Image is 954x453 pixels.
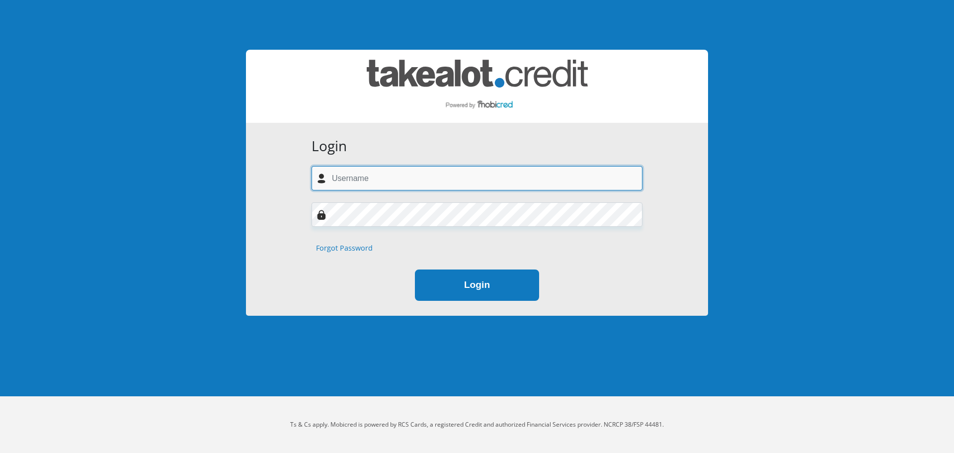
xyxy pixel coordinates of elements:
button: Login [415,270,539,301]
img: Image [317,210,326,220]
img: user-icon image [317,174,326,183]
p: Ts & Cs apply. Mobicred is powered by RCS Cards, a registered Credit and authorized Financial Ser... [201,420,753,429]
img: takealot_credit logo [367,60,588,113]
a: Forgot Password [316,243,373,254]
h3: Login [312,138,642,155]
input: Username [312,166,642,190]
